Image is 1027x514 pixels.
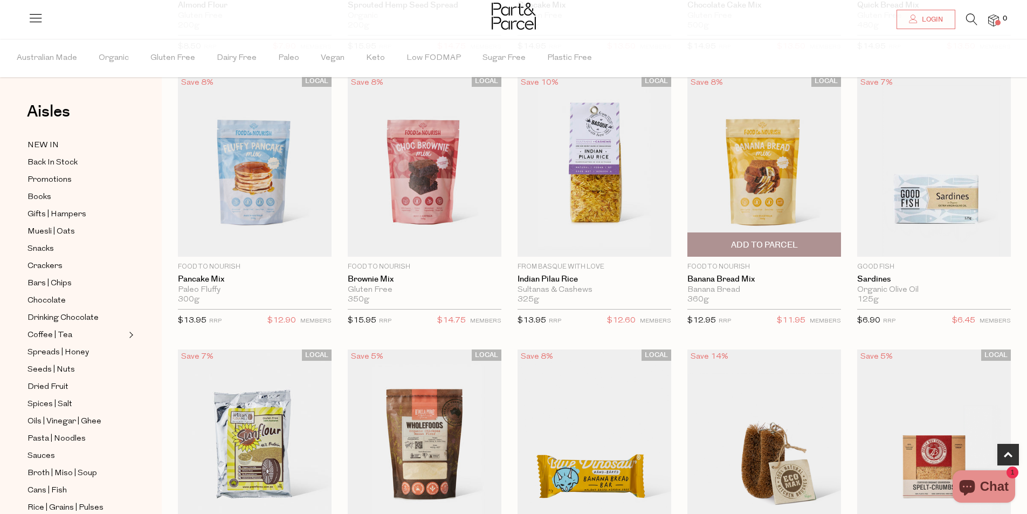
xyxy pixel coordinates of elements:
[27,173,126,187] a: Promotions
[379,318,391,324] small: RRP
[687,317,716,325] span: $12.95
[687,349,732,364] div: Save 14%
[99,39,129,77] span: Organic
[150,39,195,77] span: Gluten Free
[857,317,880,325] span: $6.90
[27,398,126,411] a: Spices | Salt
[27,484,67,497] span: Cans | Fish
[518,76,671,257] img: Indian Pilau Rice
[302,349,332,361] span: LOCAL
[178,275,332,284] a: Pancake Mix
[217,39,257,77] span: Dairy Free
[640,318,671,324] small: MEMBERS
[178,349,217,364] div: Save 7%
[857,76,1011,257] img: Sardines
[27,242,126,256] a: Snacks
[857,295,879,305] span: 125g
[27,449,126,463] a: Sauces
[518,285,671,295] div: Sultanas & Cashews
[811,76,841,87] span: LOCAL
[27,415,101,428] span: Oils | Vinegar | Ghee
[126,328,134,341] button: Expand/Collapse Coffee | Tea
[27,398,72,411] span: Spices | Salt
[178,285,332,295] div: Paleo Fluffy
[687,295,709,305] span: 360g
[27,381,68,394] span: Dried Fruit
[178,262,332,272] p: Food to Nourish
[27,294,126,307] a: Chocolate
[27,329,72,342] span: Coffee | Tea
[348,349,387,364] div: Save 5%
[302,76,332,87] span: LOCAL
[27,467,97,480] span: Broth | Miso | Soup
[27,100,70,124] span: Aisles
[27,156,126,169] a: Back In Stock
[719,318,731,324] small: RRP
[1000,14,1010,24] span: 0
[857,275,1011,284] a: Sardines
[857,76,896,90] div: Save 7%
[27,259,126,273] a: Crackers
[27,225,126,238] a: Muesli | Oats
[810,318,841,324] small: MEMBERS
[687,275,841,284] a: Banana Bread Mix
[267,314,296,328] span: $12.90
[952,314,975,328] span: $6.45
[472,349,501,361] span: LOCAL
[437,314,466,328] span: $14.75
[27,260,63,273] span: Crackers
[883,318,895,324] small: RRP
[687,76,841,257] img: Banana Bread Mix
[472,76,501,87] span: LOCAL
[27,277,72,290] span: Bars | Chips
[518,317,546,325] span: $13.95
[981,349,1011,361] span: LOCAL
[27,208,126,221] a: Gifts | Hampers
[483,39,526,77] span: Sugar Free
[27,139,59,152] span: NEW IN
[857,262,1011,272] p: Good Fish
[406,39,461,77] span: Low FODMAP
[27,190,126,204] a: Books
[27,294,66,307] span: Chocolate
[27,484,126,497] a: Cans | Fish
[27,277,126,290] a: Bars | Chips
[27,208,86,221] span: Gifts | Hampers
[547,39,592,77] span: Plastic Free
[642,76,671,87] span: LOCAL
[27,363,126,376] a: Seeds | Nuts
[27,346,89,359] span: Spreads | Honey
[27,311,126,325] a: Drinking Chocolate
[348,76,501,257] img: Brownie Mix
[27,156,78,169] span: Back In Stock
[518,295,539,305] span: 325g
[300,318,332,324] small: MEMBERS
[980,318,1011,324] small: MEMBERS
[321,39,344,77] span: Vegan
[27,364,75,376] span: Seeds | Nuts
[27,139,126,152] a: NEW IN
[857,285,1011,295] div: Organic Olive Oil
[348,285,501,295] div: Gluten Free
[348,317,376,325] span: $15.95
[919,15,943,24] span: Login
[348,295,369,305] span: 350g
[27,346,126,359] a: Spreads | Honey
[27,225,75,238] span: Muesli | Oats
[27,104,70,131] a: Aisles
[470,318,501,324] small: MEMBERS
[549,318,561,324] small: RRP
[687,76,726,90] div: Save 8%
[27,432,126,446] a: Pasta | Noodles
[27,450,55,463] span: Sauces
[27,433,86,446] span: Pasta | Noodles
[518,349,556,364] div: Save 8%
[642,349,671,361] span: LOCAL
[687,285,841,295] div: Banana Bread
[518,76,562,90] div: Save 10%
[27,191,51,204] span: Books
[27,467,126,480] a: Broth | Miso | Soup
[27,174,72,187] span: Promotions
[777,314,805,328] span: $11.95
[731,239,798,251] span: Add To Parcel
